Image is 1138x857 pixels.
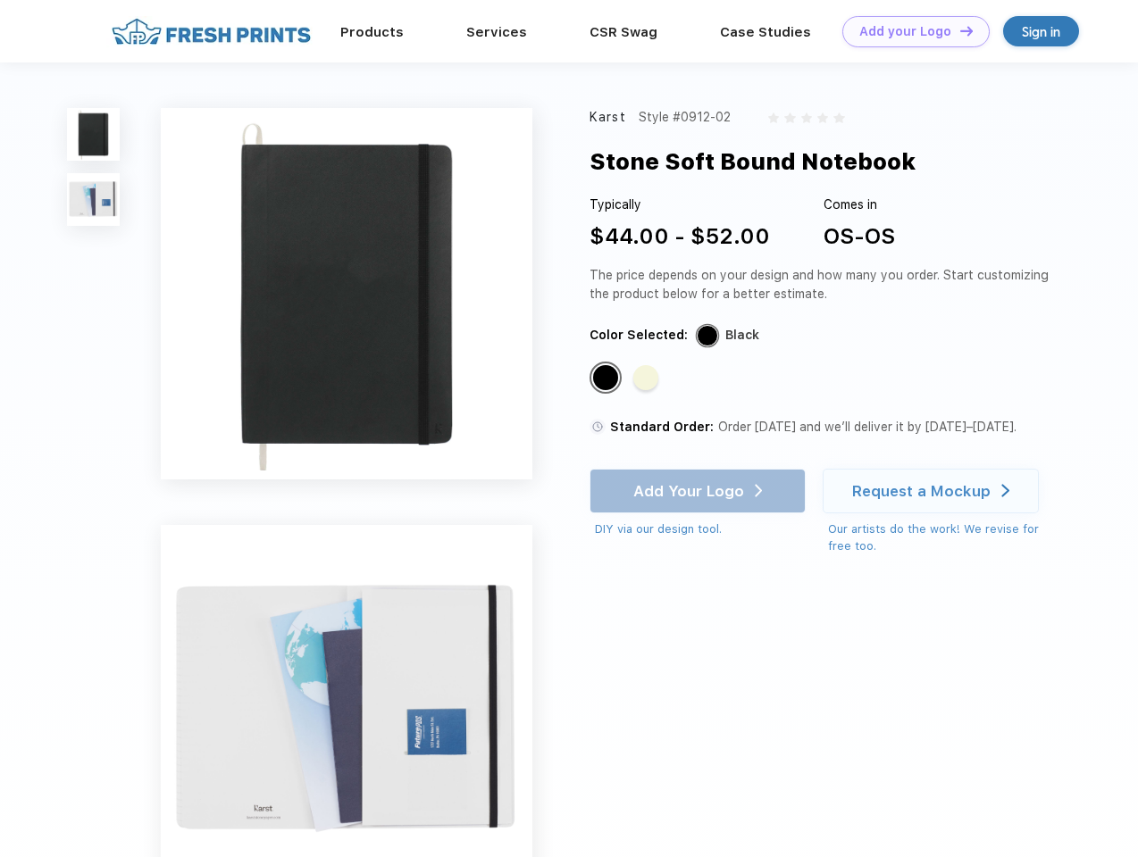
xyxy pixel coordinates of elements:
[590,326,688,345] div: Color Selected:
[161,108,532,479] img: func=resize&h=640
[718,420,1017,434] span: Order [DATE] and we’ll deliver it by [DATE]–[DATE].
[784,112,795,123] img: gray_star.svg
[1003,16,1079,46] a: Sign in
[817,112,828,123] img: gray_star.svg
[768,112,779,123] img: gray_star.svg
[67,173,120,226] img: func=resize&h=100
[590,419,606,435] img: standard order
[633,365,658,390] div: Beige
[610,420,714,434] span: Standard Order:
[590,220,770,253] div: $44.00 - $52.00
[590,196,770,214] div: Typically
[960,26,973,36] img: DT
[595,520,806,538] div: DIY via our design tool.
[824,196,895,214] div: Comes in
[725,326,759,345] div: Black
[824,220,895,253] div: OS-OS
[852,482,991,500] div: Request a Mockup
[639,108,731,127] div: Style #0912-02
[801,112,812,123] img: gray_star.svg
[1022,21,1060,42] div: Sign in
[340,24,404,40] a: Products
[590,266,1056,304] div: The price depends on your design and how many you order. Start customizing the product below for ...
[828,520,1056,555] div: Our artists do the work! We revise for free too.
[590,108,626,127] div: Karst
[833,112,844,123] img: gray_star.svg
[859,24,951,39] div: Add your Logo
[67,108,120,161] img: func=resize&h=100
[1001,484,1009,497] img: white arrow
[106,16,316,47] img: fo%20logo%202.webp
[590,145,916,179] div: Stone Soft Bound Notebook
[593,365,618,390] div: Black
